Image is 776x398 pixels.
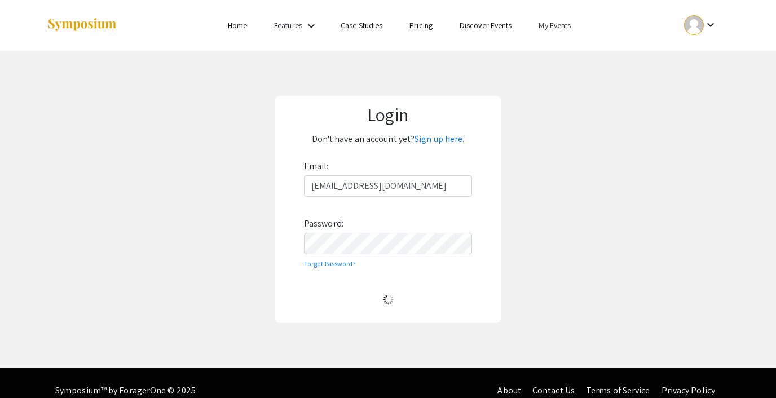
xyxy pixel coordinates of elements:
[704,18,717,32] mat-icon: Expand account dropdown
[532,384,575,396] a: Contact Us
[378,290,398,309] img: Loading
[283,130,493,148] p: Don't have an account yet?
[274,20,302,30] a: Features
[497,384,521,396] a: About
[305,19,318,33] mat-icon: Expand Features list
[672,12,729,38] button: Expand account dropdown
[304,157,329,175] label: Email:
[460,20,512,30] a: Discover Events
[662,384,715,396] a: Privacy Policy
[283,104,493,125] h1: Login
[228,20,247,30] a: Home
[539,20,571,30] a: My Events
[341,20,382,30] a: Case Studies
[415,133,464,145] a: Sign up here.
[304,215,343,233] label: Password:
[8,347,48,390] iframe: Chat
[409,20,433,30] a: Pricing
[47,17,117,33] img: Symposium by ForagerOne
[586,384,650,396] a: Terms of Service
[304,259,356,268] a: Forgot Password?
